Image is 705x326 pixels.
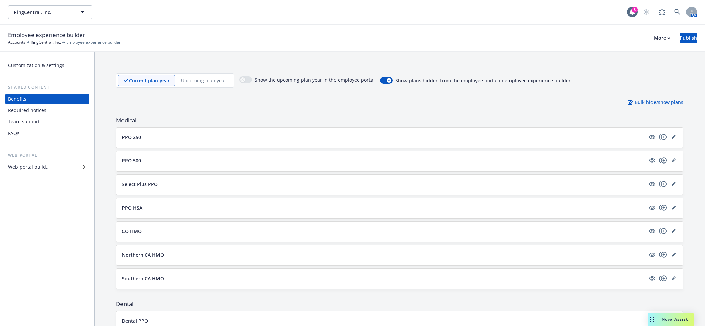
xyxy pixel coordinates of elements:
[659,133,667,141] a: copyPlus
[116,116,683,124] span: Medical
[659,156,667,165] a: copyPlus
[122,228,645,235] button: CO HMO
[8,105,46,116] div: Required notices
[8,60,64,71] div: Customization & settings
[5,94,89,104] a: Benefits
[659,227,667,235] a: copyPlus
[5,128,89,139] a: FAQs
[648,313,656,326] div: Drag to move
[670,227,678,235] a: editPencil
[648,156,656,165] a: visible
[122,275,645,282] button: Southern CA HMO
[122,181,158,188] p: Select Plus PPO
[648,313,694,326] button: Nova Assist
[122,317,148,324] p: Dental PPO
[122,134,141,141] p: PPO 250
[640,5,653,19] a: Start snowing
[122,317,645,324] button: Dental PPO
[659,274,667,282] a: copyPlus
[648,274,656,282] a: visible
[648,204,656,212] a: visible
[670,180,678,188] a: editPencil
[116,300,683,308] span: Dental
[670,156,678,165] a: editPencil
[662,316,688,322] span: Nova Assist
[122,157,645,164] button: PPO 500
[31,39,61,45] a: RingCentral, Inc.
[122,157,141,164] p: PPO 500
[648,251,656,259] a: visible
[122,228,142,235] p: CO HMO
[646,33,678,43] button: More
[14,9,72,16] span: RingCentral, Inc.
[5,152,89,159] div: Web portal
[122,204,142,211] p: PPO HSA
[66,39,121,45] span: Employee experience builder
[654,33,670,43] div: More
[648,227,656,235] a: visible
[648,133,656,141] a: visible
[659,204,667,212] a: copyPlus
[5,116,89,127] a: Team support
[670,204,678,212] a: editPencil
[8,94,26,104] div: Benefits
[122,181,645,188] button: Select Plus PPO
[659,251,667,259] a: copyPlus
[122,204,645,211] button: PPO HSA
[129,77,170,84] p: Current plan year
[5,60,89,71] a: Customization & settings
[255,76,375,85] span: Show the upcoming plan year in the employee portal
[5,84,89,91] div: Shared content
[670,274,678,282] a: editPencil
[632,7,638,13] div: 8
[8,128,20,139] div: FAQs
[8,5,92,19] button: RingCentral, Inc.
[670,251,678,259] a: editPencil
[5,161,89,172] a: Web portal builder
[8,39,25,45] a: Accounts
[5,105,89,116] a: Required notices
[122,134,645,141] button: PPO 250
[181,77,226,84] p: Upcoming plan year
[659,180,667,188] a: copyPlus
[670,133,678,141] a: editPencil
[8,31,85,39] span: Employee experience builder
[122,275,164,282] p: Southern CA HMO
[680,33,697,43] button: Publish
[8,116,40,127] div: Team support
[648,180,656,188] a: visible
[122,251,164,258] p: Northern CA HMO
[122,251,645,258] button: Northern CA HMO
[395,77,571,84] span: Show plans hidden from the employee portal in employee experience builder
[8,161,50,172] div: Web portal builder
[671,5,684,19] a: Search
[628,99,683,106] p: Bulk hide/show plans
[655,5,669,19] a: Report a Bug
